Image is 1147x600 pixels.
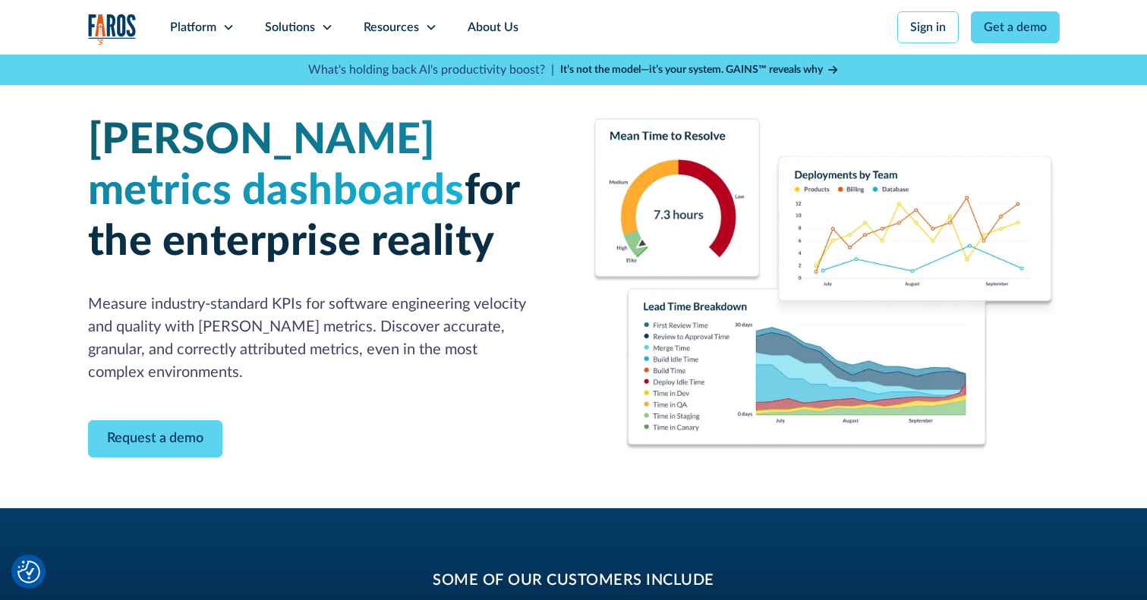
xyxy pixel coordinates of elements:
[592,118,1060,454] img: Dora Metrics Dashboard
[88,14,137,45] a: home
[17,561,40,583] button: Cookie Settings
[210,569,938,592] h2: some of our customers include
[88,115,556,269] h1: for the enterprise reality
[88,293,556,384] p: Measure industry-standard KPIs for software engineering velocity and quality with [PERSON_NAME] m...
[308,61,554,79] p: What's holding back AI's productivity boost? |
[971,11,1060,43] a: Get a demo
[88,119,465,212] span: [PERSON_NAME] metrics dashboards
[170,18,216,36] div: Platform
[364,18,419,36] div: Resources
[88,14,137,45] img: Logo of the analytics and reporting company Faros.
[88,420,222,457] a: Contact Modal
[560,64,823,75] strong: It’s not the model—it’s your system. GAINS™ reveals why
[17,561,40,583] img: Revisit consent button
[560,62,840,78] a: It’s not the model—it’s your system. GAINS™ reveals why
[265,18,315,36] div: Solutions
[897,11,959,43] a: Sign in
